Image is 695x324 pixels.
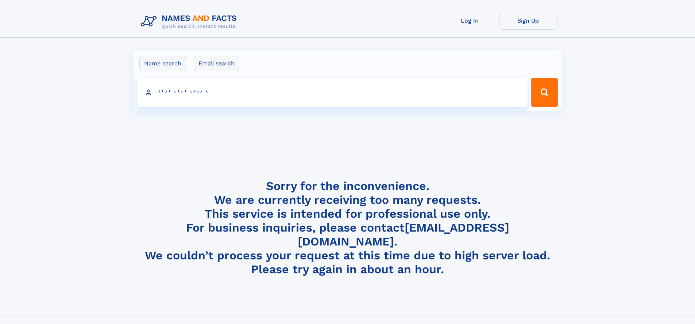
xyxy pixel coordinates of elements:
[139,56,186,71] label: Name search
[441,12,499,30] a: Log In
[138,179,557,277] h4: Sorry for the inconvenience. We are currently receiving too many requests. This service is intend...
[298,221,509,248] a: [EMAIL_ADDRESS][DOMAIN_NAME]
[138,12,243,31] img: Logo Names and Facts
[499,12,557,30] a: Sign Up
[137,78,528,107] input: search input
[194,56,239,71] label: Email search
[531,78,558,107] button: Search Button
